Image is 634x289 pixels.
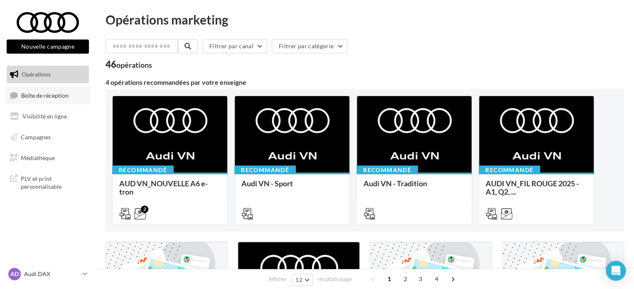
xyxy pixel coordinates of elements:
div: Opérations marketing [106,13,624,26]
span: Audi VN - Sport [241,179,293,188]
a: Visibilité en ligne [5,108,91,125]
div: Open Intercom Messenger [606,261,626,281]
div: 2 [141,205,148,213]
span: 2 [399,272,412,286]
div: 4 opérations recommandées par votre enseigne [106,79,624,86]
div: Recommandé [479,165,540,175]
span: Visibilité en ligne [22,113,67,120]
span: résultats/page [317,275,352,283]
span: PLV et print personnalisable [21,173,86,191]
span: Campagnes [21,133,51,141]
a: Campagnes [5,128,91,146]
span: 1 [383,272,396,286]
div: Recommandé [356,165,418,175]
a: PLV et print personnalisable [5,170,91,194]
button: 12 [292,274,313,286]
a: Boîte de réception [5,86,91,104]
div: Recommandé [234,165,296,175]
span: Boîte de réception [21,91,69,99]
span: 12 [295,277,302,283]
span: Afficher [268,275,287,283]
div: Recommandé [112,165,174,175]
button: Filtrer par catégorie [272,39,347,53]
button: Filtrer par canal [202,39,267,53]
p: Audi DAX [24,270,79,278]
span: Audi VN - Tradition [364,179,427,188]
span: Médiathèque [21,154,55,161]
span: AD [10,270,19,278]
span: 4 [430,272,443,286]
div: opérations [116,61,152,69]
span: AUD VN_NOUVELLE A6 e-tron [119,179,208,196]
a: Médiathèque [5,149,91,167]
span: 3 [414,272,427,286]
span: AUDI VN_FIL ROUGE 2025 - A1, Q2, ... [486,179,579,196]
div: 46 [106,60,152,69]
button: Nouvelle campagne [7,40,89,54]
a: AD Audi DAX [7,266,89,282]
a: Opérations [5,66,91,83]
span: Opérations [22,71,51,78]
